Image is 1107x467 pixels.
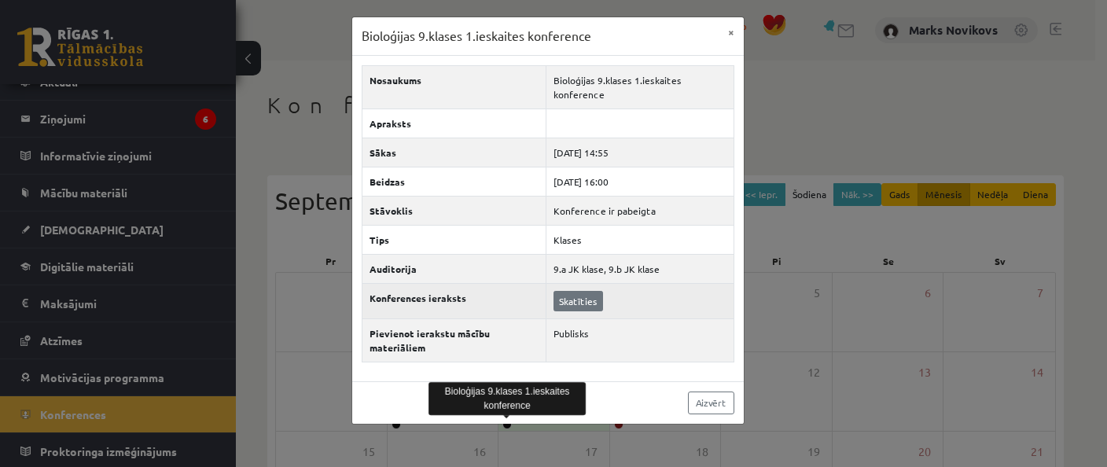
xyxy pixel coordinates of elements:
[688,392,734,414] a: Aizvērt
[362,318,546,362] th: Pievienot ierakstu mācību materiāliem
[553,291,603,311] a: Skatīties
[362,196,546,225] th: Stāvoklis
[362,254,546,283] th: Auditorija
[362,138,546,167] th: Sākas
[546,225,734,254] td: Klases
[362,108,546,138] th: Apraksts
[362,283,546,318] th: Konferences ieraksts
[546,196,734,225] td: Konference ir pabeigta
[546,65,734,108] td: Bioloģijas 9.klases 1.ieskaites konference
[362,225,546,254] th: Tips
[546,138,734,167] td: [DATE] 14:55
[428,382,586,415] div: Bioloģijas 9.klases 1.ieskaites konference
[546,167,734,196] td: [DATE] 16:00
[546,318,734,362] td: Publisks
[719,17,744,47] button: ×
[362,65,546,108] th: Nosaukums
[546,254,734,283] td: 9.a JK klase, 9.b JK klase
[362,27,591,46] h3: Bioloģijas 9.klases 1.ieskaites konference
[362,167,546,196] th: Beidzas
